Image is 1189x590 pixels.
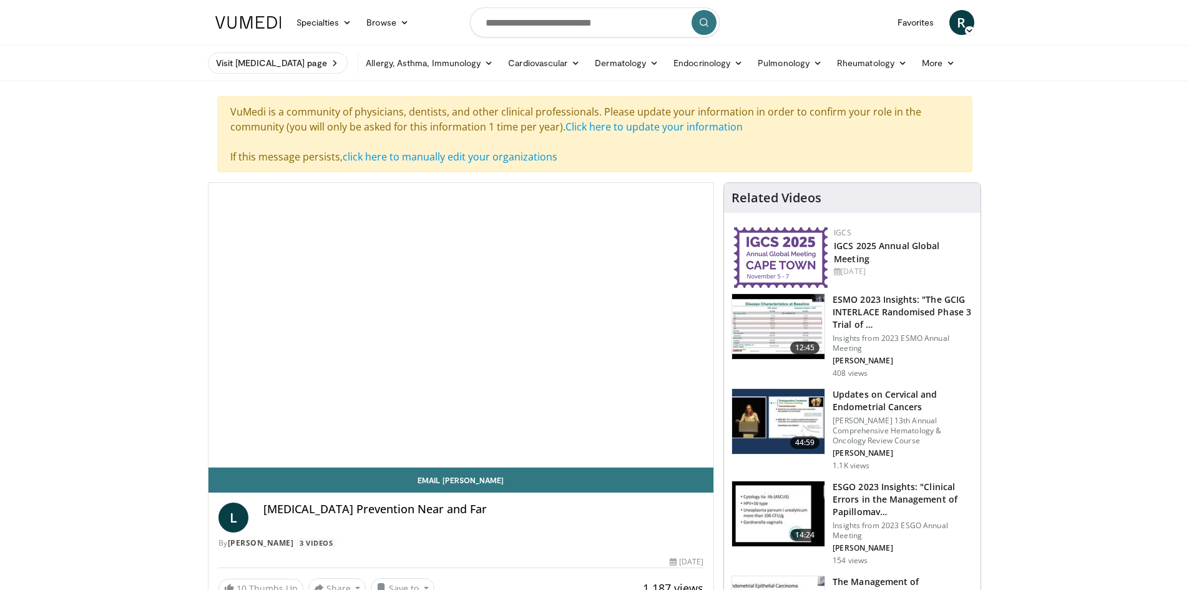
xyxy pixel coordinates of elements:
[750,51,829,76] a: Pulmonology
[790,342,820,354] span: 12:45
[833,333,973,353] p: Insights from 2023 ESMO Annual Meeting
[732,481,973,566] a: 14:24 ESGO 2023 Insights: "Clinical Errors in the Management of Papillomav… Insights from 2023 ES...
[296,538,337,549] a: 3 Videos
[732,481,824,546] img: 9c9a70ac-3123-46d3-b48b-f3ebbceb5b08.150x105_q85_crop-smart_upscale.jpg
[289,10,360,35] a: Specialties
[732,293,973,378] a: 12:45 ESMO 2023 Insights: "The GCIG INTERLACE Randomised Phase 3 Trial of … Insights from 2023 ES...
[732,190,821,205] h4: Related Videos
[587,51,666,76] a: Dermatology
[790,529,820,541] span: 14:24
[833,461,869,471] p: 1.1K views
[732,294,824,359] img: f20a07cf-e8a3-422f-b420-fe9e6f105719.150x105_q85_crop-smart_upscale.jpg
[914,51,962,76] a: More
[358,51,501,76] a: Allergy, Asthma, Immunology
[208,52,348,74] a: Visit [MEDICAL_DATA] page
[670,556,703,568] div: [DATE]
[666,51,750,76] a: Endocrinology
[890,10,942,35] a: Favorites
[834,266,971,277] div: [DATE]
[833,293,973,331] h3: ESMO 2023 Insights: "The GCIG INTERLACE Randomised Phase 3 Trial of …
[949,10,974,35] a: R
[833,521,973,541] p: Insights from 2023 ESGO Annual Meeting
[833,543,973,553] p: [PERSON_NAME]
[208,468,714,493] a: Email [PERSON_NAME]
[732,389,824,454] img: 28e0da8c-13e8-4e28-9973-71e3406e4546.150x105_q85_crop-smart_upscale.jpg
[834,240,939,265] a: IGCS 2025 Annual Global Meeting
[343,150,557,164] a: click here to manually edit your organizations
[208,183,714,468] video-js: Video Player
[217,96,972,172] div: VuMedi is a community of physicians, dentists, and other clinical professionals. Please update yo...
[565,120,743,134] a: Click here to update your information
[833,556,868,566] p: 154 views
[734,227,828,288] img: 680d42be-3514-43f9-8300-e9d2fda7c814.png.150x105_q85_autocrop_double_scale_upscale_version-0.2.png
[833,368,868,378] p: 408 views
[218,538,704,549] div: By
[263,503,704,516] h4: [MEDICAL_DATA] Prevention Near and Far
[833,448,973,458] p: [PERSON_NAME]
[359,10,416,35] a: Browse
[215,16,281,29] img: VuMedi Logo
[218,503,248,533] a: L
[829,51,914,76] a: Rheumatology
[228,538,294,548] a: [PERSON_NAME]
[470,7,720,37] input: Search topics, interventions
[833,388,973,413] h3: Updates on Cervical and Endometrial Cancers
[732,388,973,471] a: 44:59 Updates on Cervical and Endometrial Cancers [PERSON_NAME] 13th Annual Comprehensive Hematol...
[833,481,973,518] h3: ESGO 2023 Insights: "Clinical Errors in the Management of Papillomav…
[501,51,587,76] a: Cardiovascular
[833,416,973,446] p: [PERSON_NAME] 13th Annual Comprehensive Hematology & Oncology Review Course
[790,436,820,449] span: 44:59
[834,227,851,238] a: IGCS
[833,356,973,366] p: [PERSON_NAME]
